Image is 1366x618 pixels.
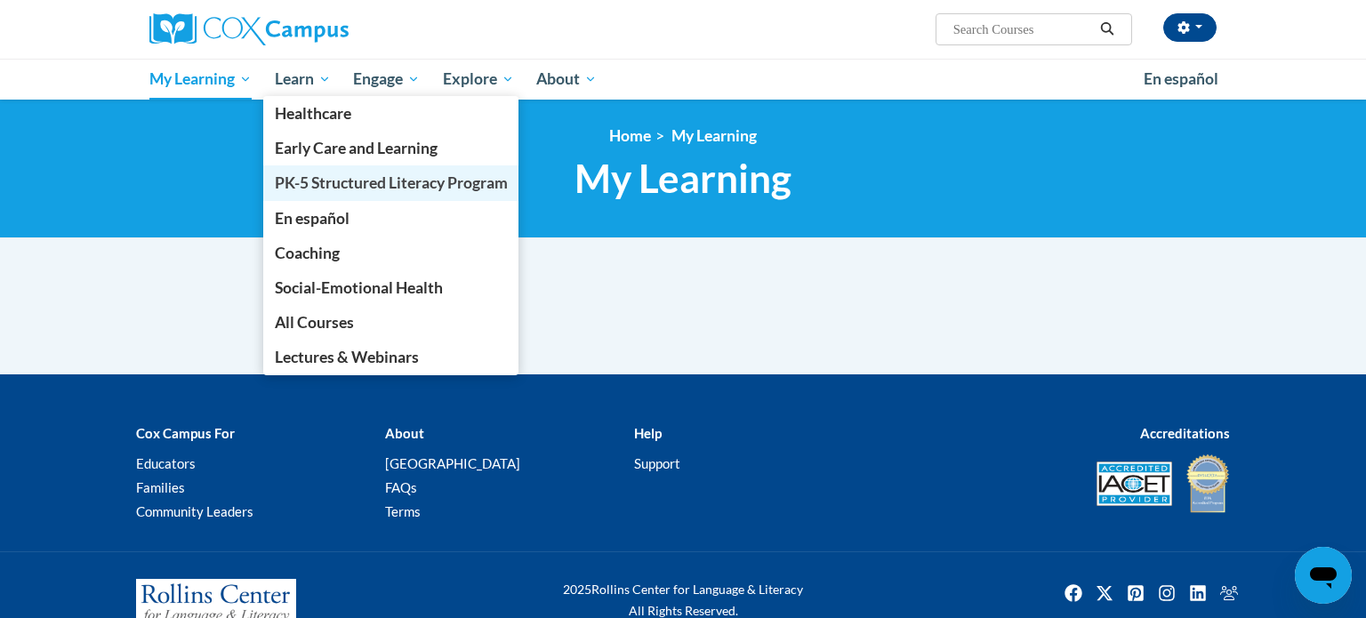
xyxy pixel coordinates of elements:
[1090,579,1119,607] a: Twitter
[1184,579,1212,607] img: LinkedIn icon
[263,236,519,270] a: Coaching
[952,19,1094,40] input: Search Courses
[1121,579,1150,607] img: Pinterest icon
[149,68,252,90] span: My Learning
[385,455,520,471] a: [GEOGRAPHIC_DATA]
[263,165,519,200] a: PK-5 Structured Literacy Program
[431,59,526,100] a: Explore
[1295,547,1352,604] iframe: Button to launch messaging window
[526,59,609,100] a: About
[1215,579,1243,607] a: Facebook Group
[1163,13,1217,42] button: Account Settings
[1215,579,1243,607] img: Facebook group icon
[1059,579,1088,607] img: Facebook icon
[275,278,443,297] span: Social-Emotional Health
[149,13,349,45] img: Cox Campus
[385,425,424,441] b: About
[1090,579,1119,607] img: Twitter icon
[575,155,791,202] span: My Learning
[1144,69,1218,88] span: En español
[1184,579,1212,607] a: Linkedin
[1140,425,1230,441] b: Accreditations
[138,59,263,100] a: My Learning
[263,201,519,236] a: En español
[443,68,514,90] span: Explore
[385,503,421,519] a: Terms
[136,503,253,519] a: Community Leaders
[275,244,340,262] span: Coaching
[136,479,185,495] a: Families
[1059,579,1088,607] a: Facebook
[1094,19,1121,40] button: Search
[671,126,757,145] a: My Learning
[1121,579,1150,607] a: Pinterest
[149,13,487,45] a: Cox Campus
[263,305,519,340] a: All Courses
[609,126,651,145] a: Home
[1153,579,1181,607] a: Instagram
[1097,461,1172,506] img: Accredited IACET® Provider
[275,139,438,157] span: Early Care and Learning
[634,455,680,471] a: Support
[263,340,519,374] a: Lectures & Webinars
[385,479,417,495] a: FAQs
[275,313,354,332] span: All Courses
[263,96,519,131] a: Healthcare
[275,104,351,123] span: Healthcare
[275,209,350,228] span: En español
[123,59,1243,100] div: Main menu
[536,68,597,90] span: About
[1185,453,1230,515] img: IDA® Accredited
[136,455,196,471] a: Educators
[1153,579,1181,607] img: Instagram icon
[263,270,519,305] a: Social-Emotional Health
[263,131,519,165] a: Early Care and Learning
[563,582,591,597] span: 2025
[275,68,331,90] span: Learn
[136,425,235,441] b: Cox Campus For
[634,425,662,441] b: Help
[275,173,508,192] span: PK-5 Structured Literacy Program
[263,59,342,100] a: Learn
[353,68,420,90] span: Engage
[275,348,419,366] span: Lectures & Webinars
[341,59,431,100] a: Engage
[1132,60,1230,98] a: En español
